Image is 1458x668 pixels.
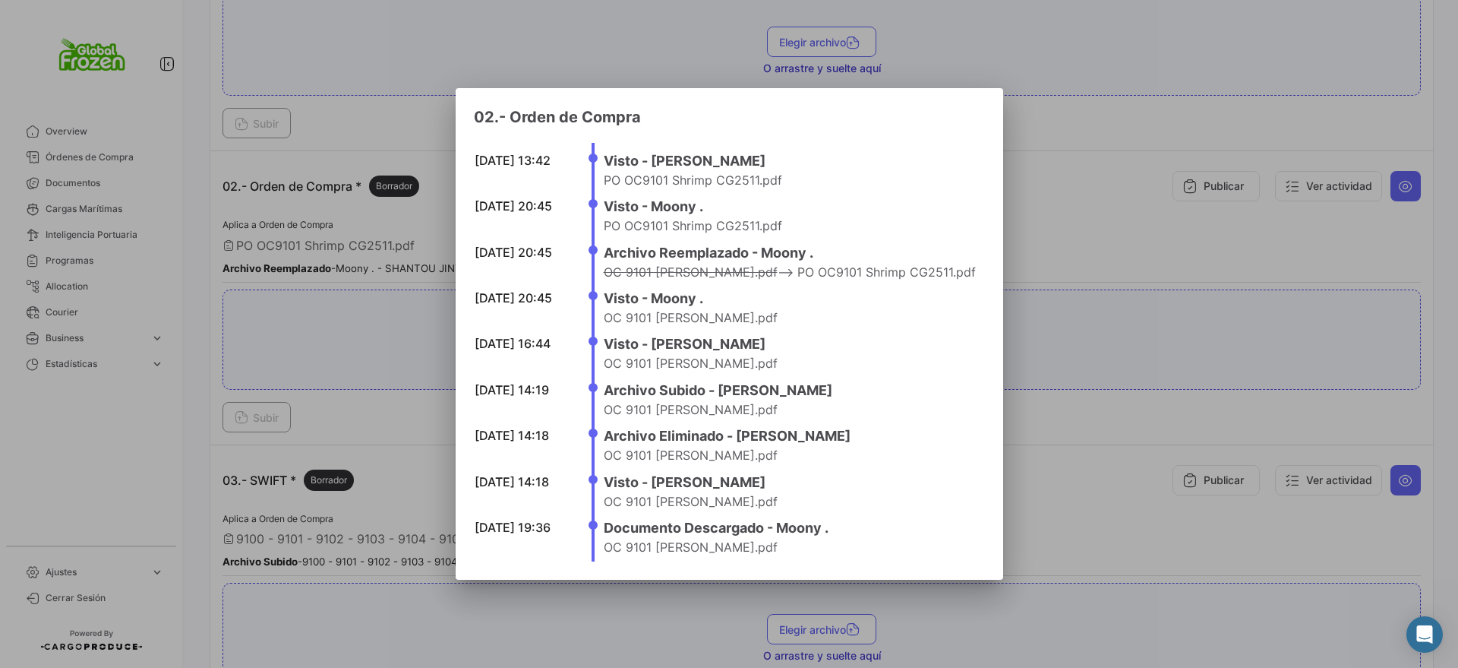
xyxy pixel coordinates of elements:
h4: Archivo Subido - [PERSON_NAME] [604,380,976,401]
div: [DATE] 14:18 [475,473,566,490]
span: --> PO OC9101 Shrimp CG2511.pdf [604,264,976,280]
h4: Documento Descargado - Moony . [604,518,976,539]
div: [DATE] 14:19 [475,381,566,398]
div: [DATE] 19:36 [475,519,566,536]
div: Abrir Intercom Messenger [1406,616,1443,653]
h4: Visto - Moony . [604,288,976,309]
span: OC 9101 [PERSON_NAME].pdf [604,356,778,371]
div: [DATE] 20:45 [475,198,566,214]
span: PO OC9101 Shrimp CG2511.pdf [604,173,782,188]
div: [DATE] 20:45 [475,244,566,261]
h4: Visto - [PERSON_NAME] [604,150,976,172]
span: OC 9101 [PERSON_NAME].pdf [604,310,778,325]
div: [DATE] 20:45 [475,290,566,306]
div: [DATE] 14:18 [475,427,566,444]
span: OC 9101 [PERSON_NAME].pdf [604,540,778,555]
h4: Visto - [PERSON_NAME] [604,334,976,355]
span: PO OC9101 Shrimp CG2511.pdf [604,218,782,233]
h4: Visto - [PERSON_NAME] [604,472,976,493]
span: OC 9101 [PERSON_NAME].pdf [604,494,778,509]
h4: Archivo Eliminado - [PERSON_NAME] [604,426,976,447]
div: [DATE] 13:42 [475,152,566,169]
h4: Visto - Moony . [604,196,976,217]
h4: Archivo Reemplazado - Moony . [604,242,976,264]
h3: 02.- Orden de Compra [474,106,985,128]
div: [DATE] 16:44 [475,335,566,352]
s: OC 9101 [PERSON_NAME].pdf [604,264,778,280]
span: OC 9101 [PERSON_NAME].pdf [604,448,778,463]
span: OC 9101 [PERSON_NAME].pdf [604,402,778,417]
